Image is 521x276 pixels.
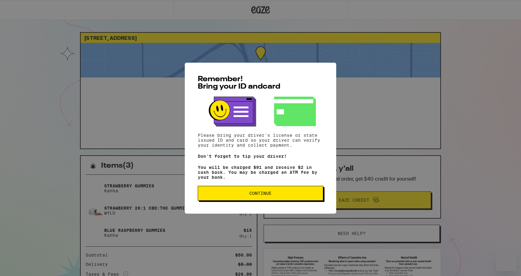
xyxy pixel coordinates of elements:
span: Remember! Bring your ID and card [198,76,280,90]
p: You will be charged $91 and receive $2 in cash back. You may be charged an ATM fee by your bank. [198,165,323,180]
p: Don't forget to tip your driver! [198,154,323,159]
p: Please bring your driver's license or state issued ID and card so your driver can verify your ide... [198,133,323,148]
iframe: Button to launch messaging window [496,251,516,271]
button: Continue [198,186,323,201]
span: Continue [249,191,272,195]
